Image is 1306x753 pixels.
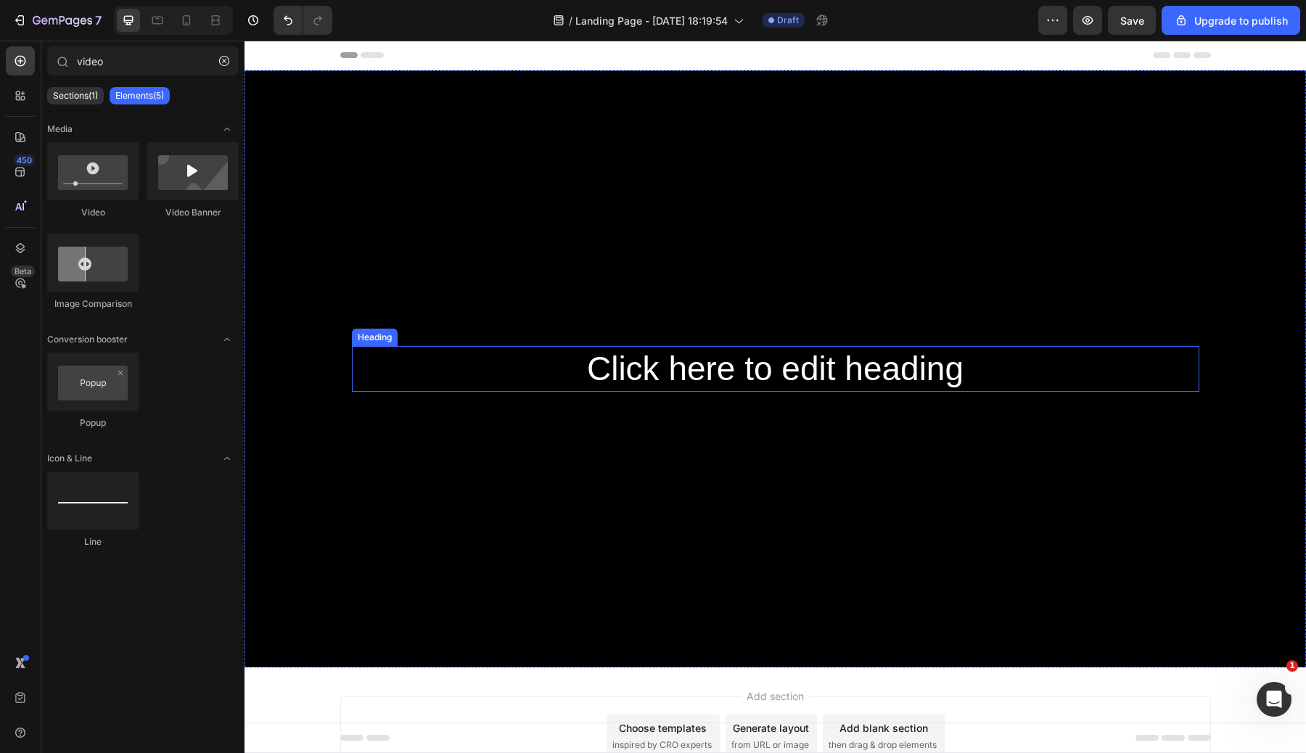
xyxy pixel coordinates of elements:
button: 7 [6,6,108,35]
span: Toggle open [215,328,239,351]
button: Upgrade to publish [1162,6,1300,35]
span: Draft [777,14,799,27]
p: Elements(5) [115,90,164,102]
span: Toggle open [215,447,239,470]
div: 450 [14,155,35,166]
div: Popup [47,416,139,429]
span: Add section [496,648,565,663]
span: 1 [1286,660,1298,672]
button: Save [1108,6,1156,35]
iframe: Design area [245,41,1306,753]
div: Undo/Redo [274,6,332,35]
input: Search Sections & Elements [47,46,239,75]
iframe: Intercom live chat [1257,682,1291,717]
span: Conversion booster [47,333,128,346]
span: Landing Page - [DATE] 18:19:54 [575,13,728,28]
div: Upgrade to publish [1174,13,1288,28]
span: / [569,13,572,28]
span: Icon & Line [47,452,92,465]
span: Toggle open [215,118,239,141]
div: Add blank section [595,680,683,695]
div: Line [47,535,139,548]
div: Video [47,206,139,219]
span: Save [1120,15,1144,27]
div: Choose templates [374,680,462,695]
div: Beta [11,266,35,277]
div: Generate layout [488,680,564,695]
p: 7 [95,12,102,29]
div: Video Banner [147,206,239,219]
div: Image Comparison [47,297,139,310]
p: Sections(1) [53,90,98,102]
span: Media [47,123,73,136]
